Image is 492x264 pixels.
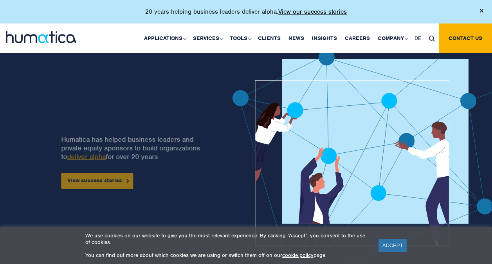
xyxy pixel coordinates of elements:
a: cookie policy [282,252,314,259]
a: Services [189,24,226,53]
a: View our success stories [278,8,347,16]
p: Humatica has helped business leaders and private equity sponsors to build organizations to for ov... [61,135,205,161]
span: DE [415,35,421,42]
a: Insights [308,24,341,53]
a: Contact us [439,24,492,53]
a: deliver alpha [67,152,106,161]
a: DE [411,24,425,53]
a: Applications [140,24,189,53]
a: Company [374,24,411,53]
a: News [285,24,308,53]
a: ACCEPT [378,239,407,252]
img: search_icon [429,36,435,42]
a: View success stories [61,173,133,189]
p: 20 years helping business leaders deliver alpha. [145,8,347,16]
p: We use cookies on our website to give you the most relevant experience. By clicking “Accept”, you... [85,232,369,246]
img: arrowicon [127,179,129,183]
img: logo [6,31,76,43]
a: Clients [254,24,285,53]
a: Careers [341,24,374,53]
a: Tools [226,24,254,53]
p: You can find out more about which cookies we are using or switch them off on our page. [85,252,369,259]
